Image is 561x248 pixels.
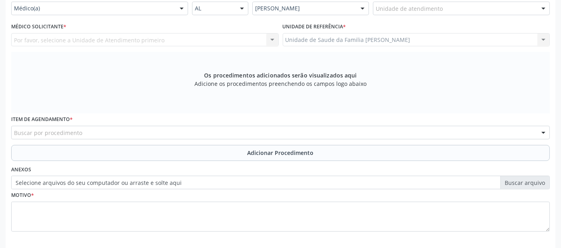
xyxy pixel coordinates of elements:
label: Item de agendamento [11,113,73,126]
span: [PERSON_NAME] [255,4,353,12]
span: Unidade de atendimento [376,4,443,13]
span: Médico(a) [14,4,172,12]
span: Adicione os procedimentos preenchendo os campos logo abaixo [194,79,367,88]
span: AL [195,4,232,12]
span: Os procedimentos adicionados serão visualizados aqui [204,71,357,79]
label: Anexos [11,164,31,176]
label: Motivo [11,189,34,202]
label: Unidade de referência [283,21,346,33]
span: Adicionar Procedimento [248,149,314,157]
button: Adicionar Procedimento [11,145,550,161]
label: Médico Solicitante [11,21,66,33]
span: Buscar por procedimento [14,129,82,137]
